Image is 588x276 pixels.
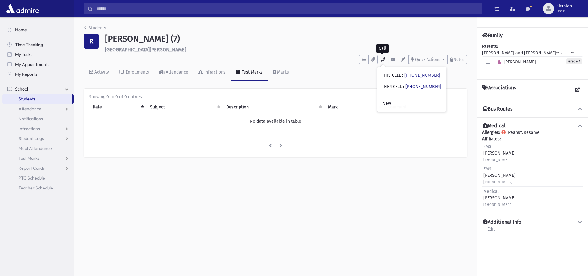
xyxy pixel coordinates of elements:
[483,144,491,149] span: EMS
[376,44,389,53] div: Call
[268,64,294,81] a: Marks
[483,180,513,184] small: [PHONE_NUMBER]
[19,136,44,141] span: Student Logs
[203,70,226,75] div: Infractions
[19,175,45,181] span: PTC Schedule
[84,25,106,34] nav: breadcrumb
[483,123,506,129] h4: Medical
[124,70,149,75] div: Enrollments
[146,100,223,114] th: Subject: activate to sort column ascending
[482,43,583,74] div: [PERSON_NAME] and [PERSON_NAME]
[231,64,268,81] a: Test Marks
[15,27,27,32] span: Home
[2,153,74,163] a: Test Marks
[483,219,521,226] h4: Additional Info
[276,70,289,75] div: Marks
[2,183,74,193] a: Teacher Schedule
[482,136,501,142] b: Affiliates:
[84,34,99,49] div: R
[2,104,74,114] a: Attendance
[19,155,40,161] span: Test Marks
[495,59,536,65] span: [PERSON_NAME]
[483,203,513,207] small: [PHONE_NUMBER]
[19,96,35,102] span: Students
[84,64,114,81] a: Activity
[2,49,74,59] a: My Tasks
[240,70,263,75] div: Test Marks
[2,84,74,94] a: School
[2,69,74,79] a: My Reports
[384,72,440,79] div: HIS CELL
[19,126,40,131] span: Infractions
[105,34,467,44] h1: [PERSON_NAME] (7)
[402,73,403,78] span: :
[2,114,74,124] a: Notifications
[2,173,74,183] a: PTC Schedule
[482,123,583,129] button: Medical
[2,40,74,49] a: Time Tracking
[487,226,495,237] a: Edit
[2,143,74,153] a: Meal Attendance
[15,86,28,92] span: School
[482,32,503,38] h4: Family
[483,166,515,185] div: [PERSON_NAME]
[93,70,109,75] div: Activity
[482,85,516,96] h4: Associations
[93,3,482,14] input: Search
[384,83,441,90] div: HER CELL
[415,57,440,62] span: Quick Actions
[448,55,467,64] button: Notes
[324,100,384,114] th: Mark : activate to sort column ascending
[405,84,441,89] a: [PHONE_NUMBER]
[482,130,500,135] b: Allergies:
[165,70,188,75] div: Attendance
[482,106,583,113] button: Bus Routes
[409,55,448,64] button: Quick Actions
[483,188,515,208] div: [PERSON_NAME]
[154,64,193,81] a: Attendance
[557,9,572,14] span: User
[483,158,513,162] small: [PHONE_NUMBER]
[2,124,74,134] a: Infractions
[483,166,491,172] span: EMS
[483,143,515,163] div: [PERSON_NAME]
[483,189,499,194] span: Medical
[482,129,583,209] div: Peanut, sesame
[89,94,462,100] div: Showing 0 to 0 of 0 entries
[482,44,498,49] b: Parents:
[89,100,146,114] th: Date: activate to sort column descending
[114,64,154,81] a: Enrollments
[483,106,512,113] h4: Bus Routes
[557,4,572,9] span: skaplan
[15,71,37,77] span: My Reports
[19,116,43,121] span: Notifications
[223,100,325,114] th: Description: activate to sort column ascending
[105,47,467,53] h6: [GEOGRAPHIC_DATA][PERSON_NAME]
[19,185,53,191] span: Teacher Schedule
[453,57,464,62] span: Notes
[193,64,231,81] a: Infractions
[19,165,45,171] span: Report Cards
[2,134,74,143] a: Student Logs
[5,2,40,15] img: AdmirePro
[377,98,446,109] a: New
[19,106,41,112] span: Attendance
[89,114,462,128] td: No data available in table
[19,146,52,151] span: Meal Attendance
[15,52,32,57] span: My Tasks
[2,94,72,104] a: Students
[15,62,49,67] span: My Appointments
[404,73,440,78] a: [PHONE_NUMBER]
[15,42,43,47] span: Time Tracking
[2,163,74,173] a: Report Cards
[482,219,583,226] button: Additional Info
[2,59,74,69] a: My Appointments
[84,25,106,31] a: Students
[566,58,582,64] span: Grade 7
[2,25,74,35] a: Home
[403,84,404,89] span: :
[572,85,583,96] a: View all Associations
